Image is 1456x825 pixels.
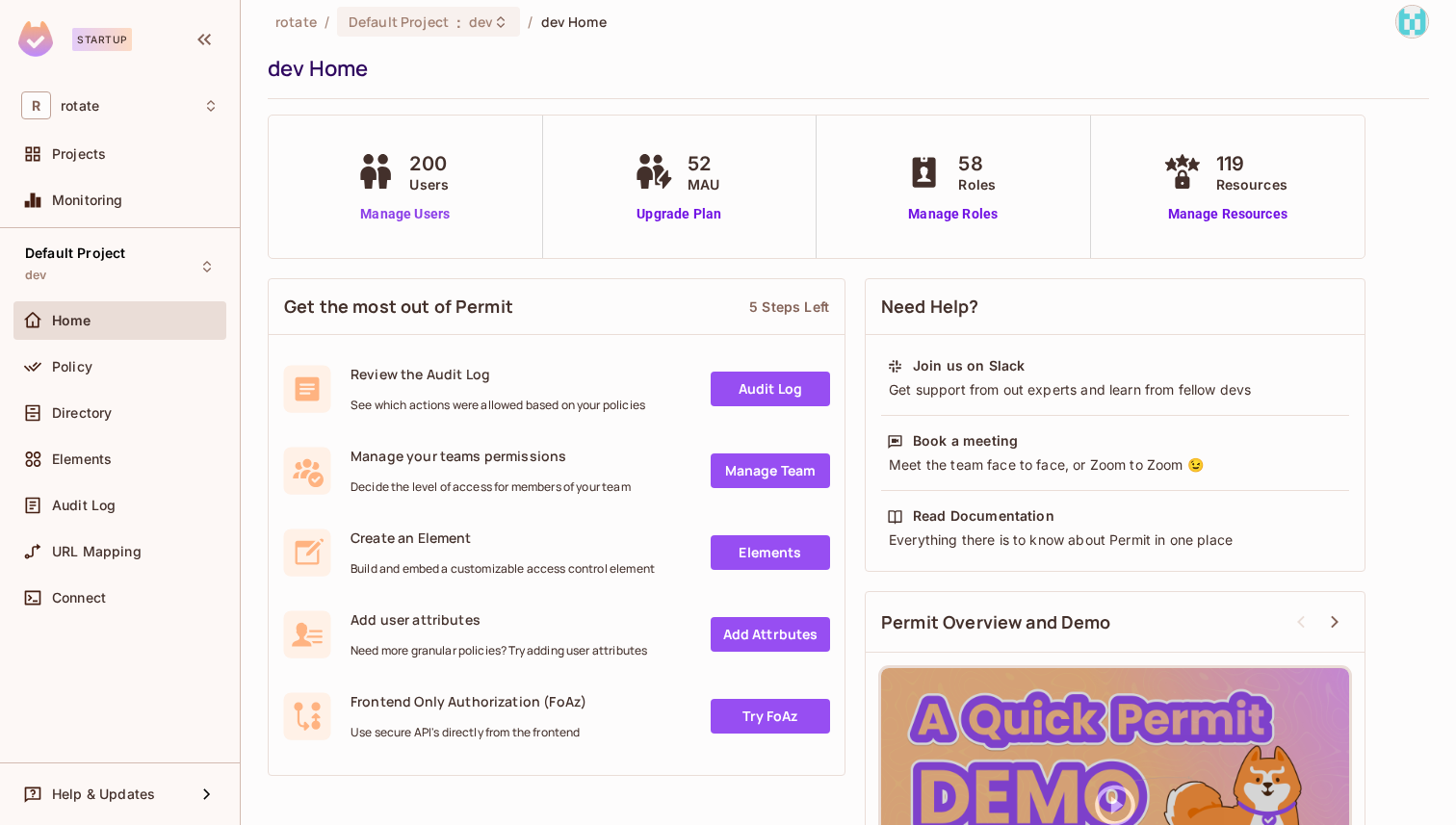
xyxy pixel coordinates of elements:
span: Need Help? [881,295,979,319]
div: Read Documentation [913,506,1054,526]
span: Need more granular policies? Try adding user attributes [351,643,647,658]
div: Get support from out experts and learn from fellow devs [887,380,1343,400]
a: Manage Resources [1158,204,1297,224]
span: Default Project [349,13,449,31]
span: Connect [52,590,106,606]
span: Frontend Only Authorization (FoAz) [351,692,586,710]
span: MAU [688,174,719,194]
span: Default Project [25,245,125,261]
span: Build and embed a customizable access control element [351,561,655,577]
li: / [325,13,329,31]
span: Elements [52,451,112,467]
div: 5 Steps Left [749,297,829,316]
a: Audit Log [711,372,830,406]
a: Add Attrbutes [711,617,830,652]
span: Help & Updates [52,786,155,802]
span: Review the Audit Log [351,365,645,383]
span: 58 [958,149,996,178]
span: : [455,14,462,30]
a: Elements [711,535,830,570]
span: 119 [1216,149,1287,178]
span: Get the most out of Permit [284,295,513,319]
span: Projects [52,146,106,162]
span: Audit Log [52,498,116,513]
span: dev [25,268,46,283]
div: Everything there is to know about Permit in one place [887,530,1343,550]
span: Create an Element [351,529,655,547]
span: URL Mapping [52,544,142,559]
span: Decide the level of access for members of your team [351,479,631,495]
span: Directory [52,405,112,421]
img: sazali@letsrotate.com [1396,6,1428,38]
a: Manage Team [711,453,830,488]
span: Policy [52,359,92,374]
span: 200 [409,149,449,178]
div: Book a meeting [913,431,1018,451]
span: Home [52,313,91,328]
span: R [21,91,51,119]
a: Try FoAz [711,699,830,734]
span: Use secure API's directly from the frontend [351,725,586,740]
span: the active workspace [275,13,317,31]
span: Add user attributes [351,610,647,629]
span: Users [409,174,449,194]
span: Permit Overview and Demo [881,610,1111,634]
span: Workspace: rotate [61,98,99,114]
div: Meet the team face to face, or Zoom to Zoom 😉 [887,455,1343,475]
span: Manage your teams permissions [351,447,631,465]
span: dev Home [541,13,607,31]
span: Monitoring [52,193,123,208]
span: See which actions were allowed based on your policies [351,398,645,413]
span: Resources [1216,174,1287,194]
a: Manage Roles [900,204,1005,224]
div: Join us on Slack [913,356,1025,375]
a: Manage Users [351,204,458,224]
li: / [528,13,533,31]
span: 52 [688,149,719,178]
span: dev [469,13,493,31]
div: Startup [72,28,132,51]
span: Roles [958,174,996,194]
img: SReyMgAAAABJRU5ErkJggg== [18,21,53,57]
div: dev Home [268,54,1419,83]
a: Upgrade Plan [630,204,729,224]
